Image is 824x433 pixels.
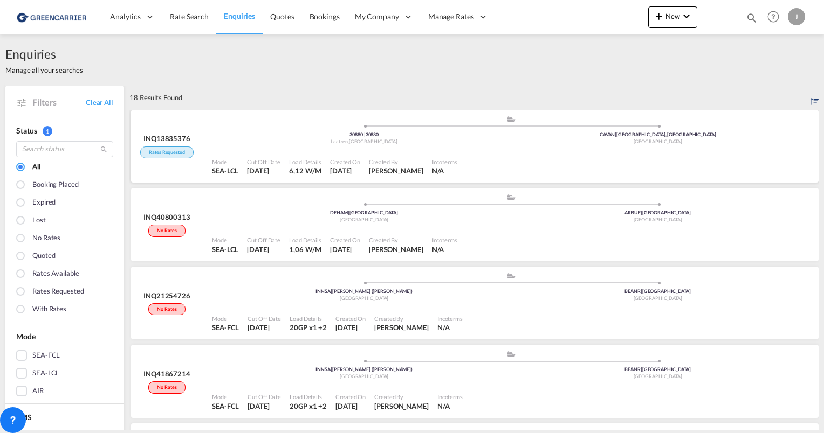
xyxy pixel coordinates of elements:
span: Help [764,8,782,26]
div: J [788,8,805,25]
span: [DATE] [330,166,352,175]
span: Laatzen [331,138,348,144]
div: Created By [369,236,423,244]
div: damo daran [374,323,429,332]
span: [GEOGRAPHIC_DATA] [349,138,397,144]
span: | [641,288,642,294]
div: INQ40800313 [143,212,190,222]
div: N/A [432,245,444,254]
span: Enquiries [5,45,83,62]
span: 1 [43,126,52,136]
span: Status [16,126,37,135]
span: [GEOGRAPHIC_DATA] [634,138,682,144]
md-checkbox: SEA-FCL [16,350,113,361]
div: damo daran [374,401,429,411]
div: No rates [32,233,60,245]
div: With rates [32,304,66,316]
div: SEA-LCL [32,368,59,379]
span: [PERSON_NAME] [369,245,423,254]
div: Created On [335,315,366,323]
md-icon: assets/icons/custom/ship-fill.svg [505,351,518,357]
span: [DATE] [248,402,269,410]
span: [GEOGRAPHIC_DATA] [634,295,682,301]
div: Stephan Vollmert [369,245,423,254]
span: INNSA [PERSON_NAME] ([PERSON_NAME]) [315,288,413,294]
div: SEA-LCL [212,245,238,254]
div: Quoted [32,250,55,262]
span: [DATE] [330,245,352,254]
div: All [32,162,40,173]
div: N/A [432,166,444,176]
div: 8 Aug 2025 [247,245,280,254]
span: [DATE] [248,323,269,332]
span: ARBUE [GEOGRAPHIC_DATA] [624,209,691,215]
span: [DATE] [335,402,357,410]
div: Booking placed [32,179,79,191]
div: Rates Requested [32,286,84,298]
div: Mode [212,393,239,401]
div: Mode [212,158,238,166]
span: | [641,209,642,215]
span: Manage Rates [428,11,474,22]
span: Mode [16,332,36,341]
md-icon: assets/icons/custom/ship-fill.svg [505,116,518,122]
div: Incoterms [437,393,463,401]
span: [DATE] [247,166,269,175]
span: [GEOGRAPHIC_DATA] [340,216,388,222]
div: Rates available [32,268,79,280]
div: 15 Aug 2025 [330,166,360,176]
span: | [331,366,332,372]
div: Load Details [290,393,327,401]
span: BEANR [GEOGRAPHIC_DATA] [624,366,691,372]
span: [DATE] [247,245,269,254]
div: Created By [374,393,429,401]
div: Load Details [290,315,327,323]
div: No rates [148,303,185,316]
div: Help [764,8,788,27]
div: AIR [32,386,44,396]
span: Rate Search [170,12,209,21]
span: | [331,288,332,294]
div: SEA-LCL [212,166,238,176]
div: Cut Off Date [247,236,280,244]
div: Incoterms [432,236,457,244]
div: Created On [330,236,360,244]
span: INNSA [PERSON_NAME] ([PERSON_NAME]) [315,366,413,372]
div: 20GP x 1 , 40HC x 1 , 40GP x 1 [290,401,327,411]
span: | [364,131,366,137]
div: 18 Results Found [129,86,182,109]
span: [PERSON_NAME] [374,402,429,410]
div: 15 Aug 2025 [248,323,281,332]
div: Expired [32,197,56,209]
md-checkbox: AIR [16,386,113,396]
span: [GEOGRAPHIC_DATA] [340,373,388,379]
span: Bookings [310,12,340,21]
span: Manage all your searches [5,65,83,75]
div: Load Details [289,236,321,244]
div: Cut Off Date [247,158,280,166]
span: Filters [32,96,86,108]
div: Cut Off Date [248,393,281,401]
div: Mode [212,236,238,244]
md-icon: assets/icons/custom/ship-fill.svg [505,194,518,200]
img: 1378a7308afe11ef83610d9e779c6b34.png [16,5,89,29]
div: 1,06 W/M [289,245,321,254]
div: 20GP x 1 , 40HC x 1 , 40GP x 1 [290,323,327,332]
div: Lost [32,215,46,227]
div: Sort by: Created on [811,86,819,109]
span: Enquiries [224,11,255,20]
span: [DATE] [335,323,357,332]
div: Created By [369,158,423,166]
span: 30880 [366,131,379,137]
div: 8 Aug 2025 [330,245,360,254]
div: SEA-FCL [212,323,239,332]
span: | [348,209,349,215]
span: TMS [16,413,32,422]
md-icon: assets/icons/custom/ship-fill.svg [505,273,518,278]
div: SEA-FCL [32,350,60,361]
div: Jasmine Simonyan [369,166,423,176]
md-icon: icon-chevron-down [680,10,693,23]
span: BEANR [GEOGRAPHIC_DATA] [624,288,691,294]
div: SEA-FCL [212,401,239,411]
